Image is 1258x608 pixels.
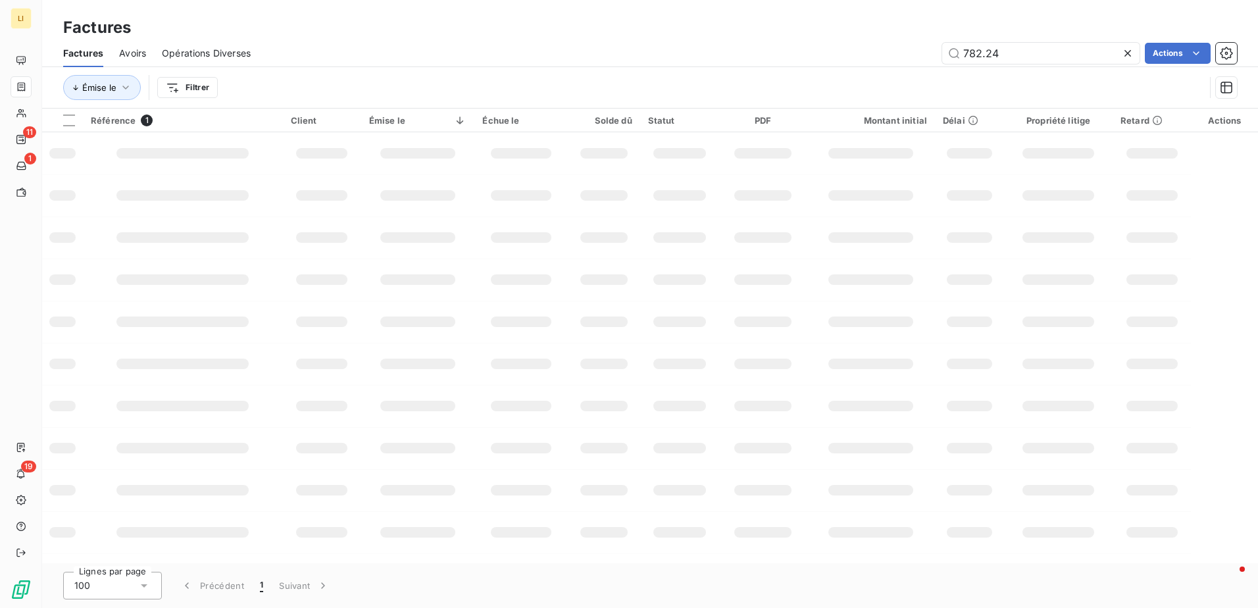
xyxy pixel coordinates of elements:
[1199,115,1250,126] div: Actions
[11,8,32,29] div: LI
[63,16,131,39] h3: Factures
[252,572,271,599] button: 1
[141,114,153,126] span: 1
[11,579,32,600] img: Logo LeanPay
[23,126,36,138] span: 11
[21,461,36,472] span: 19
[576,115,632,126] div: Solde dû
[1145,43,1211,64] button: Actions
[482,115,559,126] div: Échue le
[1012,115,1105,126] div: Propriété litige
[1120,115,1183,126] div: Retard
[260,579,263,592] span: 1
[943,115,996,126] div: Délai
[91,115,136,126] span: Référence
[63,47,103,60] span: Factures
[727,115,798,126] div: PDF
[172,572,252,599] button: Précédent
[24,153,36,165] span: 1
[814,115,927,126] div: Montant initial
[82,82,116,93] span: Émise le
[271,572,338,599] button: Suivant
[1213,563,1245,595] iframe: Intercom live chat
[369,115,466,126] div: Émise le
[291,115,353,126] div: Client
[119,47,146,60] span: Avoirs
[63,75,141,100] button: Émise le
[942,43,1140,64] input: Rechercher
[157,77,218,98] button: Filtrer
[74,579,90,592] span: 100
[162,47,251,60] span: Opérations Diverses
[648,115,712,126] div: Statut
